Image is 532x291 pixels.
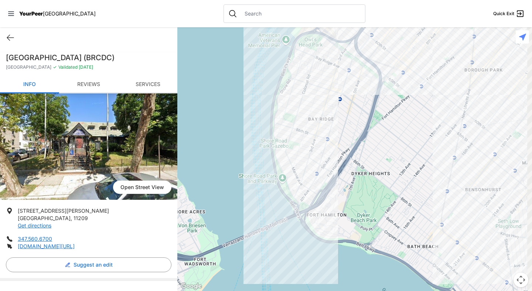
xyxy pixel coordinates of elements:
[18,236,52,242] a: 347.560.6700
[6,257,171,272] button: Suggest an edit
[19,11,96,16] a: YourPeer[GEOGRAPHIC_DATA]
[18,243,75,249] a: [DOMAIN_NAME][URL]
[18,222,51,229] a: Get directions
[58,64,78,70] span: Validated
[113,181,171,194] span: Open Street View
[493,9,525,18] a: Quick Exit
[78,64,93,70] span: [DATE]
[6,52,171,63] h1: [GEOGRAPHIC_DATA] (BRCDC)
[6,64,51,70] span: [GEOGRAPHIC_DATA]
[493,11,514,17] span: Quick Exit
[240,10,361,17] input: Search
[74,261,113,268] span: Suggest an edit
[19,10,43,17] span: YourPeer
[118,76,177,93] a: Services
[18,208,109,214] span: [STREET_ADDRESS][PERSON_NAME]
[179,281,204,291] a: Open this area in Google Maps (opens a new window)
[59,76,118,93] a: Reviews
[43,10,96,17] span: [GEOGRAPHIC_DATA]
[53,64,57,70] span: ✓
[74,215,88,221] span: 11209
[179,281,204,291] img: Google
[18,215,71,221] span: [GEOGRAPHIC_DATA]
[71,215,72,221] span: ,
[514,273,528,287] button: Map camera controls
